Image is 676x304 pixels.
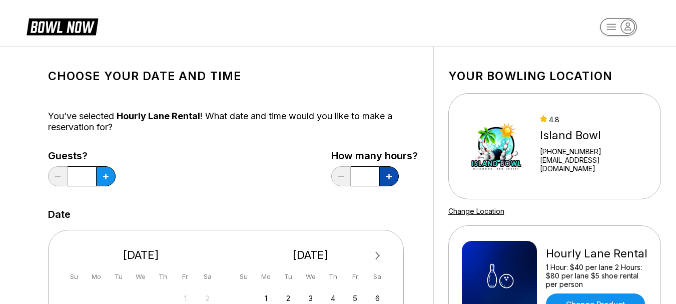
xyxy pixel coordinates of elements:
[237,270,251,283] div: Su
[540,115,647,124] div: 4.8
[331,150,418,161] label: How many hours?
[156,270,170,283] div: Th
[112,270,125,283] div: Tu
[462,109,531,184] img: Island Bowl
[179,270,192,283] div: Fr
[371,270,384,283] div: Sa
[540,147,647,156] div: [PHONE_NUMBER]
[282,270,295,283] div: Tu
[540,129,647,142] div: Island Bowl
[48,150,116,161] label: Guests?
[233,248,388,262] div: [DATE]
[48,209,71,220] label: Date
[546,263,647,288] div: 1 Hour: $40 per lane 2 Hours: $80 per lane $5 shoe rental per person
[67,270,81,283] div: Su
[326,270,340,283] div: Th
[370,248,386,264] button: Next Month
[304,270,317,283] div: We
[64,248,219,262] div: [DATE]
[90,270,103,283] div: Mo
[259,270,273,283] div: Mo
[48,111,418,133] div: You’ve selected ! What date and time would you like to make a reservation for?
[540,156,647,173] a: [EMAIL_ADDRESS][DOMAIN_NAME]
[448,207,504,215] a: Change Location
[348,270,362,283] div: Fr
[117,111,200,121] span: Hourly Lane Rental
[201,270,214,283] div: Sa
[546,247,647,260] div: Hourly Lane Rental
[134,270,148,283] div: We
[448,69,661,83] h1: Your bowling location
[48,69,418,83] h1: Choose your Date and time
